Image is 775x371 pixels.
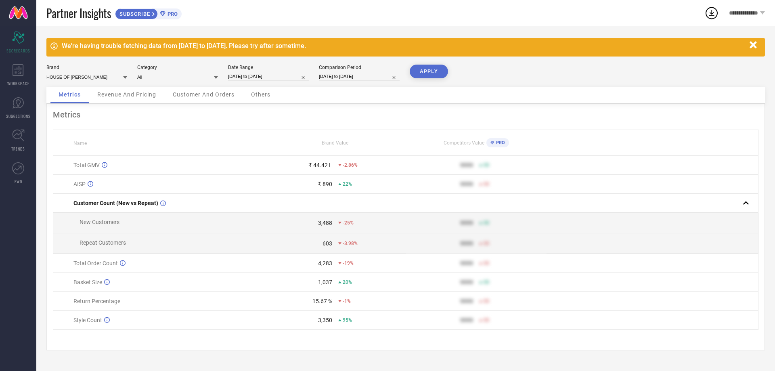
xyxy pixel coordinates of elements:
[460,162,473,168] div: 9999
[73,162,100,168] span: Total GMV
[484,220,489,226] span: 50
[318,279,332,285] div: 1,037
[318,181,332,187] div: ₹ 890
[343,220,354,226] span: -25%
[15,178,22,184] span: FWD
[484,162,489,168] span: 50
[73,181,86,187] span: AISP
[73,317,102,323] span: Style Count
[484,241,489,246] span: 50
[97,91,156,98] span: Revenue And Pricing
[6,48,30,54] span: SCORECARDS
[323,240,332,247] div: 603
[73,140,87,146] span: Name
[228,65,309,70] div: Date Range
[251,91,270,98] span: Others
[80,239,126,246] span: Repeat Customers
[704,6,719,20] div: Open download list
[318,317,332,323] div: 3,350
[460,260,473,266] div: 9999
[73,200,158,206] span: Customer Count (New vs Repeat)
[308,162,332,168] div: ₹ 44.42 L
[460,317,473,323] div: 9999
[484,317,489,323] span: 50
[444,140,484,146] span: Competitors Value
[318,260,332,266] div: 4,283
[343,181,352,187] span: 22%
[319,65,400,70] div: Comparison Period
[460,240,473,247] div: 9999
[59,91,81,98] span: Metrics
[460,181,473,187] div: 9999
[343,279,352,285] span: 20%
[484,279,489,285] span: 50
[115,11,152,17] span: SUBSCRIBE
[73,260,118,266] span: Total Order Count
[494,140,505,145] span: PRO
[318,220,332,226] div: 3,488
[73,298,120,304] span: Return Percentage
[319,72,400,81] input: Select comparison period
[343,260,354,266] span: -19%
[460,220,473,226] div: 9999
[165,11,178,17] span: PRO
[62,42,746,50] div: We're having trouble fetching data from [DATE] to [DATE]. Please try after sometime.
[484,181,489,187] span: 50
[7,80,29,86] span: WORKSPACE
[343,317,352,323] span: 95%
[460,298,473,304] div: 9999
[46,5,111,21] span: Partner Insights
[115,6,182,19] a: SUBSCRIBEPRO
[137,65,218,70] div: Category
[228,72,309,81] input: Select date range
[11,146,25,152] span: TRENDS
[46,65,127,70] div: Brand
[6,113,31,119] span: SUGGESTIONS
[343,241,358,246] span: -3.98%
[343,162,358,168] span: -2.86%
[484,298,489,304] span: 50
[410,65,448,78] button: APPLY
[322,140,348,146] span: Brand Value
[73,279,102,285] span: Basket Size
[80,219,119,225] span: New Customers
[343,298,351,304] span: -1%
[53,110,758,119] div: Metrics
[484,260,489,266] span: 50
[312,298,332,304] div: 15.67 %
[173,91,235,98] span: Customer And Orders
[460,279,473,285] div: 9999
